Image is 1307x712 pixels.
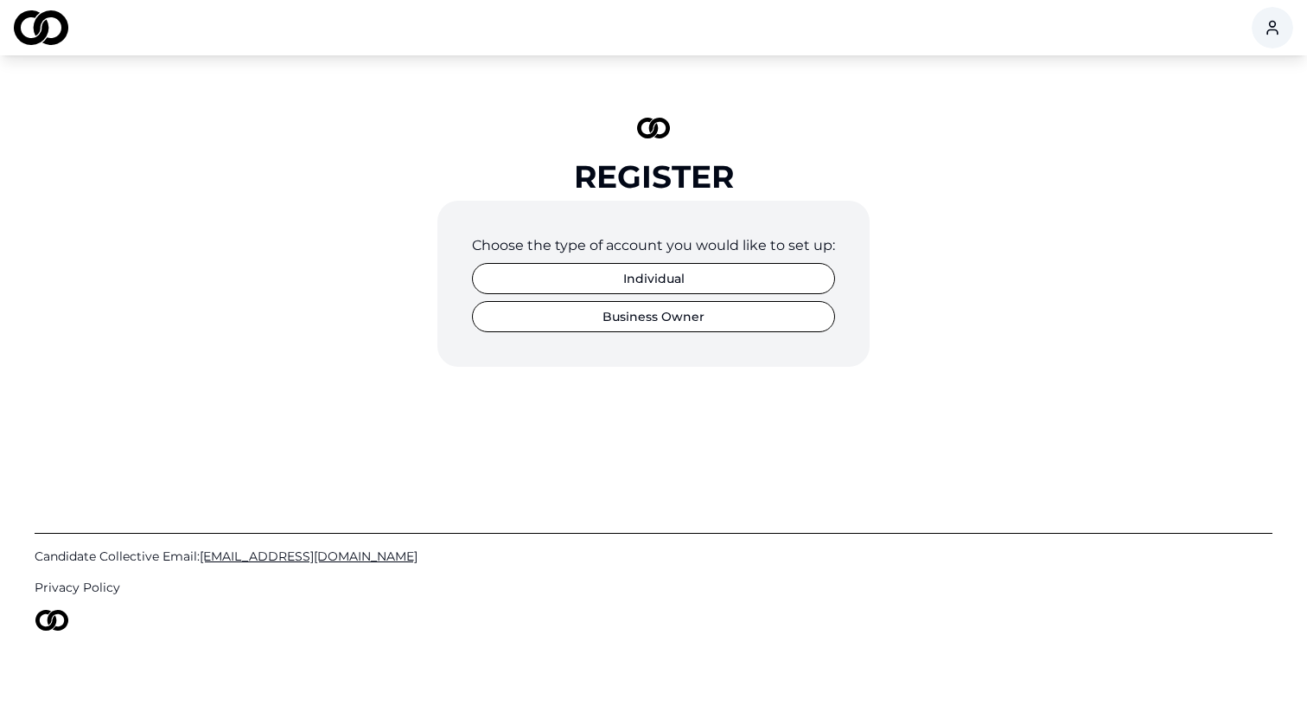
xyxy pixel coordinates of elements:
button: Individual [472,263,835,294]
img: logo [35,610,69,631]
img: logo [637,118,670,138]
a: Privacy Policy [35,579,1272,596]
div: Choose the type of account you would like to set up: [472,235,835,256]
img: logo [14,10,68,45]
div: Register [574,159,734,194]
a: Candidate Collective Email:[EMAIL_ADDRESS][DOMAIN_NAME] [35,548,1272,565]
button: Business Owner [472,301,835,332]
span: [EMAIL_ADDRESS][DOMAIN_NAME] [200,548,418,564]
